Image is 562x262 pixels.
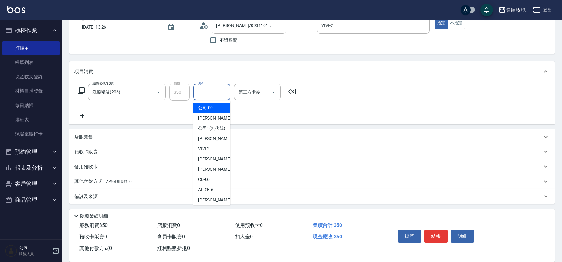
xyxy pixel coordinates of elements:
span: 其他付款方式 0 [79,245,112,251]
input: YYYY/MM/DD hh:mm [82,22,161,32]
span: [PERSON_NAME] -0 [198,115,235,121]
button: 報表及分析 [2,160,60,176]
span: [PERSON_NAME] -1 [198,135,235,142]
span: 服務消費 350 [79,222,108,228]
span: 預收卡販賣 0 [79,234,107,240]
h5: 公司 [19,245,51,251]
span: [PERSON_NAME] -3 [198,156,235,162]
button: save [480,4,493,16]
img: Logo [7,6,25,13]
span: 現金應收 350 [313,234,342,240]
span: 公司 -00 [198,105,213,111]
div: 項目消費 [69,61,555,81]
span: CD -06 [198,176,210,183]
a: 帳單列表 [2,55,60,70]
p: 使用預收卡 [74,164,98,170]
a: 現場電腦打卡 [2,127,60,141]
p: 店販銷售 [74,134,93,140]
p: 隱藏業績明細 [80,213,108,219]
button: Open [154,87,163,97]
button: Open [269,87,279,97]
span: 店販消費 0 [157,222,180,228]
p: 備註及來源 [74,193,98,200]
span: 入金可用餘額: 0 [105,179,132,184]
span: 紅利點數折抵 0 [157,245,190,251]
p: 服務人員 [19,251,51,257]
a: 現金收支登錄 [2,70,60,84]
button: 指定 [435,17,448,29]
button: 登出 [531,4,555,16]
label: 價格 [174,81,180,86]
span: 扣入金 0 [235,234,253,240]
button: 不指定 [448,17,465,29]
span: 業績合計 350 [313,222,342,228]
div: 名留玫瑰 [506,6,526,14]
span: 使用預收卡 0 [235,222,263,228]
p: 其他付款方式 [74,178,132,185]
button: Choose date, selected date is 2025-10-07 [164,20,179,35]
button: 名留玫瑰 [496,4,528,16]
a: 材料自購登錄 [2,84,60,98]
button: 櫃檯作業 [2,22,60,38]
a: 每日結帳 [2,98,60,113]
div: 其他付款方式入金可用餘額: 0 [69,174,555,189]
div: 使用預收卡 [69,159,555,174]
a: 排班表 [2,113,60,127]
span: [PERSON_NAME] -7 [198,197,235,203]
span: VIVI -2 [198,146,210,152]
label: 服務名稱/代號 [92,81,113,86]
span: [PERSON_NAME] -5 [198,166,235,173]
p: 預收卡販賣 [74,149,98,155]
span: 不留客資 [220,37,237,43]
button: 結帳 [424,230,448,243]
button: 客戶管理 [2,176,60,192]
a: 打帳單 [2,41,60,55]
p: 項目消費 [74,68,93,75]
label: 洗-1 [198,81,203,86]
div: 店販銷售 [69,129,555,144]
div: 預收卡販賣 [69,144,555,159]
span: ALICE -6 [198,187,214,193]
div: 備註及來源 [69,189,555,204]
button: 商品管理 [2,192,60,208]
img: Person [5,245,17,257]
button: 掛單 [398,230,421,243]
span: 會員卡販賣 0 [157,234,185,240]
button: 明細 [451,230,474,243]
span: 公司1 (無代號) [198,125,225,132]
button: 預約管理 [2,144,60,160]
